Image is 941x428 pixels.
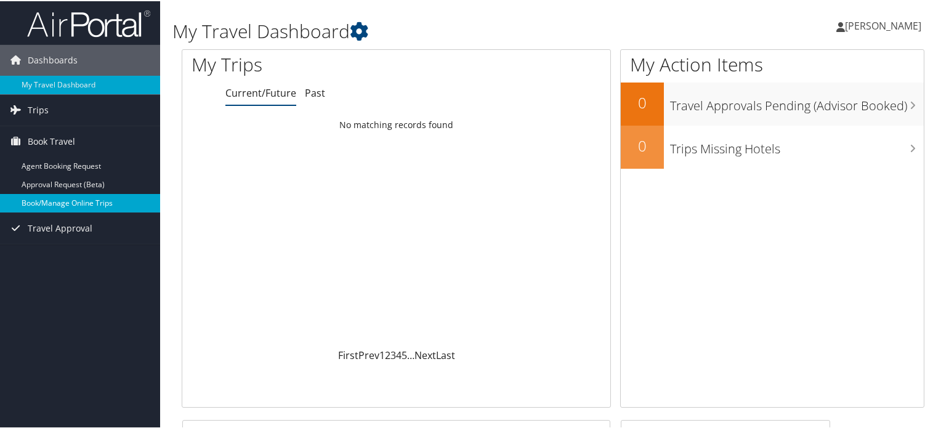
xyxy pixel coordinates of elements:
[182,113,610,135] td: No matching records found
[390,347,396,361] a: 3
[27,8,150,37] img: airportal-logo.png
[414,347,436,361] a: Next
[28,125,75,156] span: Book Travel
[436,347,455,361] a: Last
[621,50,924,76] h1: My Action Items
[621,124,924,168] a: 0Trips Missing Hotels
[845,18,921,31] span: [PERSON_NAME]
[28,212,92,243] span: Travel Approval
[338,347,358,361] a: First
[305,85,325,99] a: Past
[621,91,664,112] h2: 0
[28,44,78,75] span: Dashboards
[402,347,407,361] a: 5
[621,81,924,124] a: 0Travel Approvals Pending (Advisor Booked)
[670,133,924,156] h3: Trips Missing Hotels
[28,94,49,124] span: Trips
[192,50,423,76] h1: My Trips
[225,85,296,99] a: Current/Future
[358,347,379,361] a: Prev
[172,17,680,43] h1: My Travel Dashboard
[836,6,934,43] a: [PERSON_NAME]
[379,347,385,361] a: 1
[385,347,390,361] a: 2
[396,347,402,361] a: 4
[407,347,414,361] span: …
[670,90,924,113] h3: Travel Approvals Pending (Advisor Booked)
[621,134,664,155] h2: 0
